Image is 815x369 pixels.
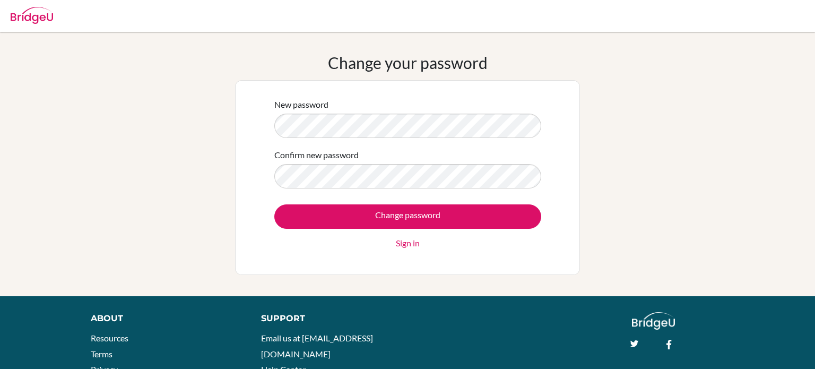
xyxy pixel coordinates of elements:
a: Email us at [EMAIL_ADDRESS][DOMAIN_NAME] [261,333,373,359]
label: New password [274,98,328,111]
a: Terms [91,349,112,359]
h1: Change your password [328,53,488,72]
a: Resources [91,333,128,343]
div: About [91,312,237,325]
div: Support [261,312,396,325]
input: Change password [274,204,541,229]
a: Sign in [396,237,420,250]
img: logo_white@2x-f4f0deed5e89b7ecb1c2cc34c3e3d731f90f0f143d5ea2071677605dd97b5244.png [632,312,675,330]
img: Bridge-U [11,7,53,24]
label: Confirm new password [274,149,359,161]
